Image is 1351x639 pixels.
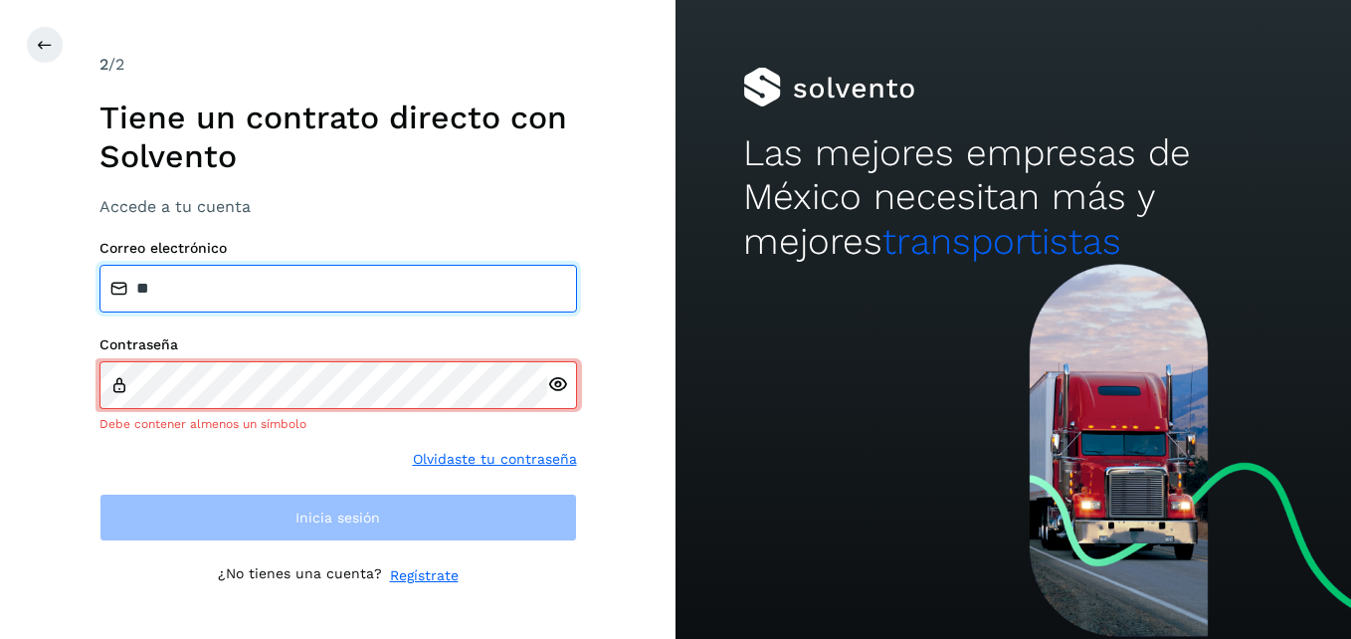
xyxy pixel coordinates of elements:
[390,565,459,586] a: Regístrate
[99,415,577,433] div: Debe contener almenos un símbolo
[99,240,577,257] label: Correo electrónico
[99,336,577,353] label: Contraseña
[743,131,1283,264] h2: Las mejores empresas de México necesitan más y mejores
[295,511,380,525] span: Inicia sesión
[882,220,1121,263] span: transportistas
[218,565,382,586] p: ¿No tienes una cuenta?
[99,494,577,541] button: Inicia sesión
[99,197,577,216] h3: Accede a tu cuenta
[99,53,577,77] div: /2
[99,99,577,175] h1: Tiene un contrato directo con Solvento
[99,55,108,74] span: 2
[413,449,577,470] a: Olvidaste tu contraseña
